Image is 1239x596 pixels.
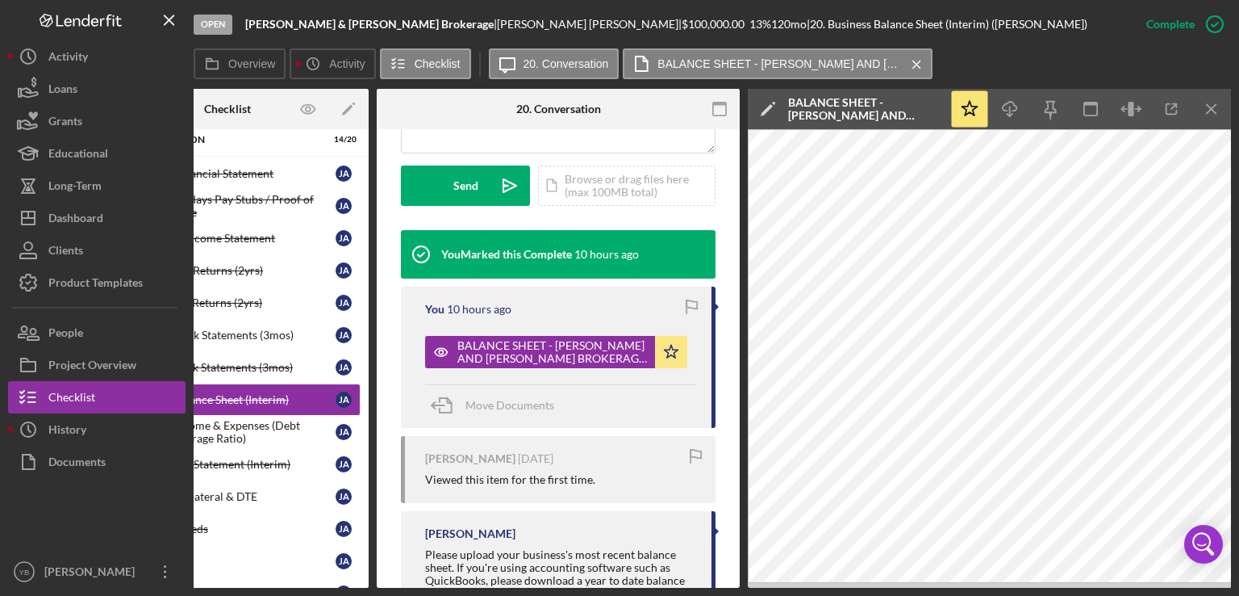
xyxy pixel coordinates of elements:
[8,446,186,478] button: Documents
[8,73,186,105] button: Loans
[8,267,186,299] button: Product Templates
[425,452,515,465] div: [PERSON_NAME]
[518,452,553,465] time: 2025-07-16 18:18
[48,381,95,418] div: Checklist
[48,202,103,238] div: Dashboard
[127,361,336,374] div: Business Bank Statements (3mos)
[788,96,941,122] div: BALANCE SHEET - [PERSON_NAME] AND [PERSON_NAME] BROKERAGE CORP copy (1).pdf
[516,103,601,115] div: 20. Conversation
[48,413,86,450] div: History
[245,18,497,31] div: |
[425,385,570,426] button: Move Documents
[48,317,83,353] div: People
[94,351,361,384] a: Business Bank Statements (3mos)JA
[327,135,357,145] div: 14 / 20
[453,166,478,206] div: Send
[194,15,232,35] div: Open
[329,57,365,70] label: Activity
[48,105,82,141] div: Grants
[425,473,595,486] div: Viewed this item for the first time.
[94,384,361,416] a: Business Balance Sheet (Interim)JA
[441,248,572,261] div: You Marked this Complete
[127,555,336,568] div: Resume/Bio
[127,167,336,180] div: Personal Financial Statement
[771,18,807,31] div: 120 mo
[94,481,361,513] a: Business Collateral & DTEJA
[623,48,932,79] button: BALANCE SHEET - [PERSON_NAME] AND [PERSON_NAME] BROKERAGE CORP copy (1).pdf
[682,18,749,31] div: $100,000.00
[524,57,609,70] label: 20. Conversation
[8,137,186,170] button: Educational
[94,190,361,222] a: Previous 30 days Pay Stubs / Proof of Other IncomeJA
[204,103,251,115] div: Checklist
[447,303,511,316] time: 2025-08-14 15:15
[127,490,336,503] div: Business Collateral & DTE
[336,327,352,343] div: J A
[48,349,136,385] div: Project Overview
[290,48,375,79] button: Activity
[127,264,336,277] div: Personal Tax Returns (2yrs)
[8,413,186,446] button: History
[94,254,361,287] a: Personal Tax Returns (2yrs)JA
[1184,525,1223,564] div: Open Intercom Messenger
[336,456,352,472] div: J A
[127,523,336,535] div: Use of Proceeds
[48,446,106,482] div: Documents
[8,349,186,381] a: Project Overview
[127,329,336,342] div: Personal Bank Statements (3mos)
[8,105,186,137] button: Grants
[245,17,494,31] b: [PERSON_NAME] & [PERSON_NAME] Brokerage
[657,57,899,70] label: BALANCE SHEET - [PERSON_NAME] AND [PERSON_NAME] BROKERAGE CORP copy (1).pdf
[94,448,361,481] a: Profit & Loss Statement (Interim)JA
[336,198,352,214] div: J A
[8,40,186,73] button: Activity
[94,157,361,190] a: Personal Financial StatementJA
[415,57,461,70] label: Checklist
[1146,8,1195,40] div: Complete
[336,521,352,537] div: J A
[336,295,352,311] div: J A
[8,234,186,267] button: Clients
[8,317,186,349] button: People
[380,48,471,79] button: Checklist
[336,262,352,279] div: J A
[127,393,336,406] div: Business Balance Sheet (Interim)
[48,73,77,109] div: Loans
[94,319,361,351] a: Personal Bank Statements (3mos)JA
[8,170,186,202] button: Long-Term
[807,18,1087,31] div: | 20. Business Balance Sheet (Interim) ([PERSON_NAME])
[48,267,143,303] div: Product Templates
[8,381,186,413] button: Checklist
[336,489,352,505] div: J A
[749,18,771,31] div: 13 %
[401,166,530,206] button: Send
[336,359,352,376] div: J A
[94,222,361,254] a: Household Income StatementJA
[497,18,682,31] div: [PERSON_NAME] [PERSON_NAME] |
[48,170,102,206] div: Long-Term
[228,57,275,70] label: Overview
[127,458,336,471] div: Profit & Loss Statement (Interim)
[336,424,352,440] div: J A
[94,513,361,545] a: Use of ProceedsJA
[194,48,286,79] button: Overview
[425,527,515,540] div: [PERSON_NAME]
[127,419,336,445] div: Business Income & Expenses (Debt Service Coverage Ratio)
[457,339,647,365] div: BALANCE SHEET - [PERSON_NAME] AND [PERSON_NAME] BROKERAGE CORP copy (1).pdf
[127,296,336,309] div: Business Tax Returns (2yrs)
[425,303,444,316] div: You
[489,48,619,79] button: 20. Conversation
[8,202,186,234] button: Dashboard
